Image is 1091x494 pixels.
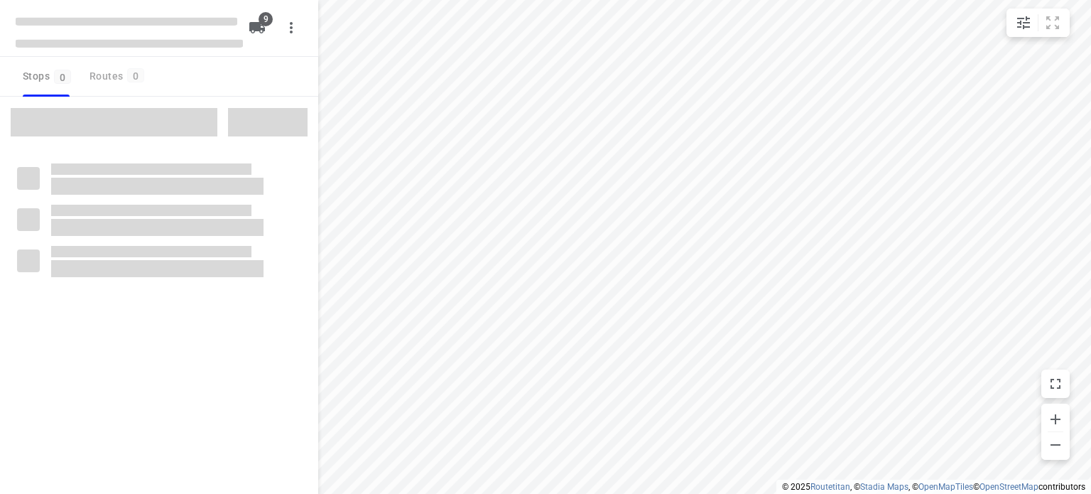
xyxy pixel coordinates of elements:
[860,482,908,492] a: Stadia Maps
[1006,9,1070,37] div: small contained button group
[1009,9,1038,37] button: Map settings
[918,482,973,492] a: OpenMapTiles
[810,482,850,492] a: Routetitan
[782,482,1085,492] li: © 2025 , © , © © contributors
[979,482,1038,492] a: OpenStreetMap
